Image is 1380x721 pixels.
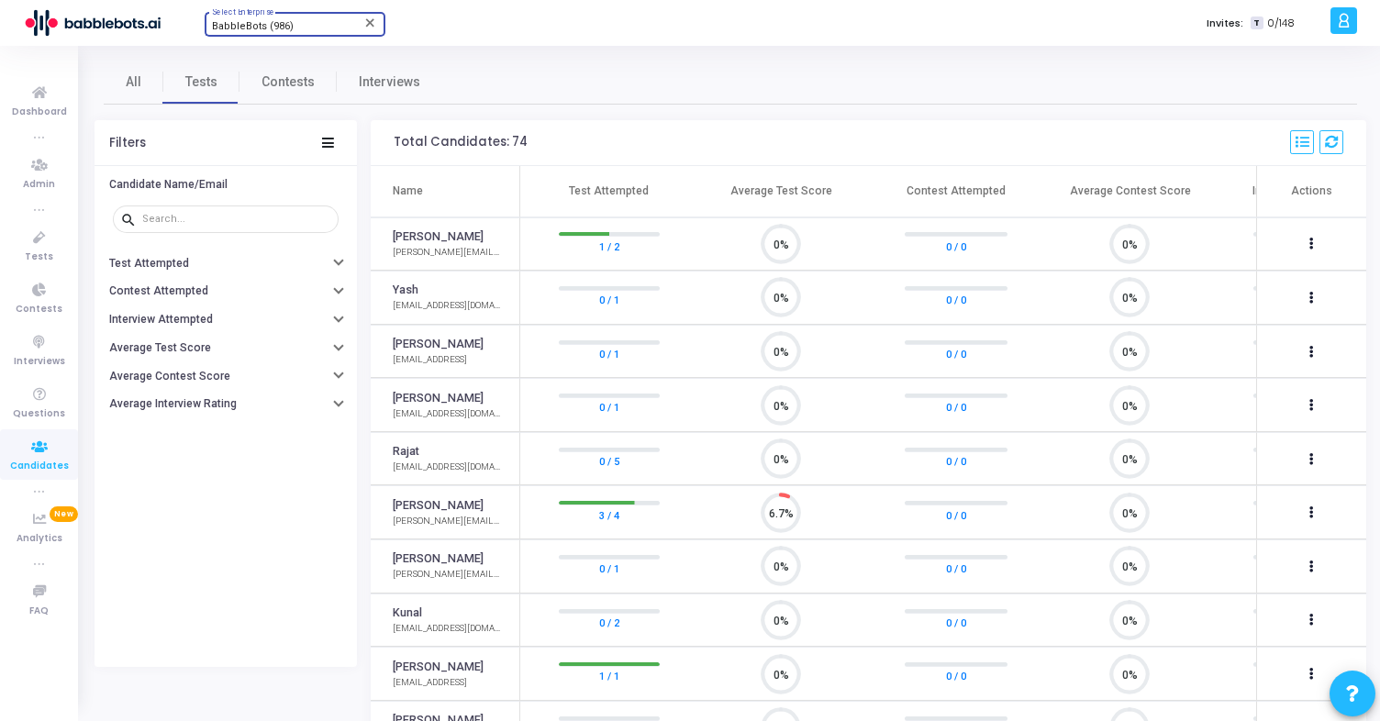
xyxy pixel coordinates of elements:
a: 0 / 0 [946,291,966,309]
div: [EMAIL_ADDRESS] [393,353,484,367]
a: 0 / 1 [599,291,619,309]
div: [EMAIL_ADDRESS][DOMAIN_NAME] [393,460,501,474]
span: Analytics [17,531,62,547]
th: Average Test Score [695,166,869,217]
span: Dashboard [12,105,67,120]
th: Contest Attempted [869,166,1043,217]
h6: Average Interview Rating [109,397,237,411]
div: [PERSON_NAME][EMAIL_ADDRESS] [393,515,501,528]
a: 0 / 0 [946,452,966,471]
span: T [1251,17,1263,30]
a: 3 / 4 [599,505,619,524]
a: 0 / 0 [946,614,966,632]
a: [PERSON_NAME] [393,336,484,353]
span: Tests [185,72,217,92]
input: Search... [142,214,331,225]
a: 0 / 5 [599,452,619,471]
span: Admin [23,177,55,193]
span: Contests [262,72,315,92]
a: 0 / 0 [946,398,966,416]
button: Candidate Name/Email [95,171,357,199]
div: [EMAIL_ADDRESS] [393,676,484,690]
th: Test Attempted [520,166,695,217]
a: 0 / 0 [946,667,966,685]
label: Invites: [1207,16,1243,31]
span: Interviews [359,72,420,92]
div: Name [393,183,423,199]
img: logo [23,5,161,41]
h6: Candidate Name/Email [109,178,228,192]
button: Test Attempted [95,249,357,277]
span: Candidates [10,459,69,474]
span: BabbleBots (986) [212,20,294,32]
a: 0 / 1 [599,345,619,363]
span: FAQ [29,604,49,619]
th: Actions [1256,166,1366,217]
a: Yash [393,282,418,299]
div: Filters [109,136,146,150]
div: [PERSON_NAME][EMAIL_ADDRESS] [393,246,501,260]
button: Average Contest Score [95,362,357,391]
a: 0 / 1 [599,398,619,416]
mat-icon: search [120,211,142,227]
span: New [50,506,78,522]
button: Average Test Score [95,334,357,362]
div: [PERSON_NAME][EMAIL_ADDRESS][PERSON_NAME][DOMAIN_NAME] [393,568,501,582]
span: Interviews [14,354,65,370]
a: 1 / 2 [599,237,619,255]
span: 0/148 [1267,16,1295,31]
a: 0 / 2 [599,614,619,632]
div: [EMAIL_ADDRESS][DOMAIN_NAME] [393,299,501,313]
a: 0 / 0 [946,505,966,524]
a: [PERSON_NAME] [393,659,484,676]
span: Contests [16,302,62,317]
h6: Contest Attempted [109,284,208,298]
h6: Average Test Score [109,341,211,355]
h6: Average Contest Score [109,370,230,383]
th: Average Contest Score [1043,166,1218,217]
button: Contest Attempted [95,277,357,305]
a: [PERSON_NAME] [393,228,484,246]
div: Total Candidates: 74 [394,135,528,150]
a: 0 / 1 [599,560,619,578]
span: Tests [25,250,53,265]
span: Questions [13,406,65,422]
a: [PERSON_NAME] [393,550,484,568]
a: Rajat [393,443,419,460]
a: 0 / 0 [946,345,966,363]
h6: Interview Attempted [109,313,213,327]
a: Kunal [393,605,422,622]
a: 0 / 0 [946,560,966,578]
button: Average Interview Rating [95,390,357,418]
mat-icon: Clear [363,16,378,30]
a: 1 / 1 [599,667,619,685]
a: [PERSON_NAME] [393,497,484,515]
a: 0 / 0 [946,237,966,255]
a: [PERSON_NAME] [393,390,484,407]
h6: Test Attempted [109,257,189,271]
div: [EMAIL_ADDRESS][DOMAIN_NAME] [393,622,501,636]
div: [EMAIL_ADDRESS][DOMAIN_NAME] [393,407,501,421]
button: Interview Attempted [95,305,357,334]
span: All [126,72,141,92]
